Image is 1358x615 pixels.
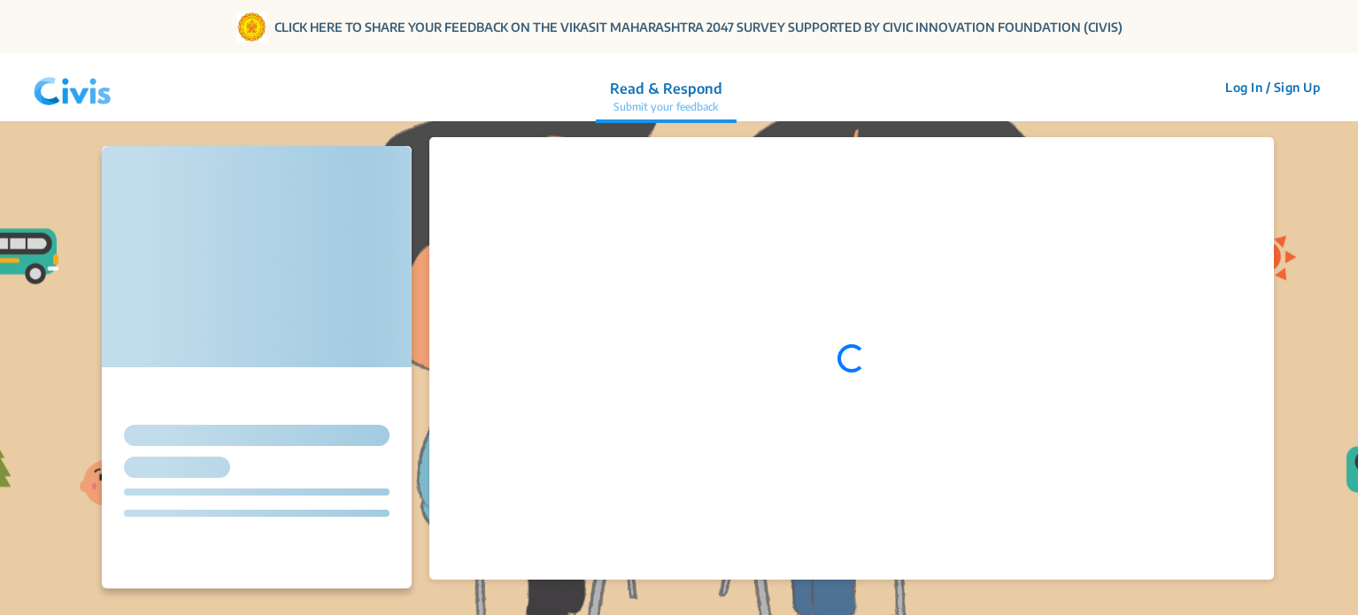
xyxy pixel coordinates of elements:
[274,18,1123,36] a: CLICK HERE TO SHARE YOUR FEEDBACK ON THE VIKASIT MAHARASHTRA 2047 SURVEY SUPPORTED BY CIVIC INNOV...
[236,12,267,42] img: Gom Logo
[610,99,722,115] p: Submit your feedback
[1214,73,1331,101] button: Log In / Sign Up
[610,78,722,99] p: Read & Respond
[27,61,119,114] img: navlogo.png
